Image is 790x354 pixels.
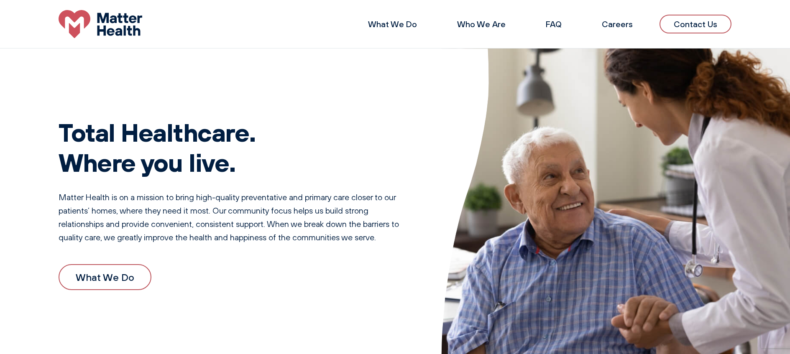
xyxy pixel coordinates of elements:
[59,117,408,177] h1: Total Healthcare. Where you live.
[457,19,506,29] a: Who We Are
[368,19,417,29] a: What We Do
[546,19,562,29] a: FAQ
[59,264,151,290] a: What We Do
[602,19,633,29] a: Careers
[59,191,408,244] p: Matter Health is on a mission to bring high-quality preventative and primary care closer to our p...
[660,15,731,33] a: Contact Us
